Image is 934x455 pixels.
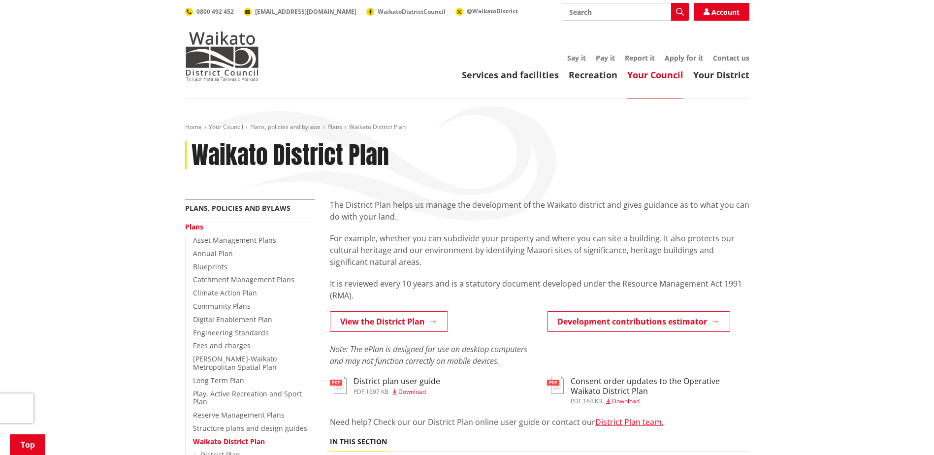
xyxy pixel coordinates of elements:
a: Waikato District Plan [193,437,265,446]
span: [EMAIL_ADDRESS][DOMAIN_NAME] [255,7,356,16]
a: Annual Plan [193,249,233,258]
a: View the District Plan [330,311,448,332]
div: , [571,398,749,404]
img: document-pdf.svg [547,377,564,394]
span: 0800 492 452 [196,7,234,16]
a: Blueprints [193,262,227,271]
p: It is reviewed every 10 years and is a statutory document developed under the Resource Management... [330,278,749,301]
a: Development contributions estimator [547,311,730,332]
a: Your District [693,69,749,81]
a: Plans, policies and bylaws [185,203,290,213]
a: Apply for it [665,53,703,63]
h1: Waikato District Plan [192,141,389,170]
a: Account [694,3,749,21]
a: Digital Enablement Plan [193,315,272,324]
img: Waikato District Council - Te Kaunihera aa Takiwaa o Waikato [185,32,259,81]
a: District Plan team. [595,417,664,427]
span: @WaikatoDistrict [467,7,518,15]
div: , [354,389,440,395]
input: Search input [563,3,689,21]
a: Reserve Management Plans [193,410,285,420]
a: District plan user guide pdf,1697 KB Download [330,377,440,394]
p: For example, whether you can subdivide your property and where you can site a building. It also p... [330,232,749,268]
a: Engineering Standards [193,328,269,337]
span: Waikato District Plan [349,123,406,131]
a: Top [10,434,45,455]
a: Asset Management Plans [193,235,276,245]
a: @WaikatoDistrict [455,7,518,15]
a: Report it [625,53,655,63]
a: Catchment Management Plans [193,275,294,284]
a: Climate Action Plan [193,288,257,297]
nav: breadcrumb [185,123,749,131]
a: Your Council [627,69,683,81]
a: 0800 492 452 [185,7,234,16]
a: Long Term Plan [193,376,244,385]
img: document-pdf.svg [330,377,347,394]
a: Consent order updates to the Operative Waikato District Plan pdf,164 KB Download [547,377,749,404]
a: Services and facilities [462,69,559,81]
em: Note: The ePlan is designed for use on desktop computers and may not function correctly on mobile... [330,344,527,366]
span: pdf [354,388,364,396]
span: 1697 KB [366,388,388,396]
h3: District plan user guide [354,377,440,386]
span: pdf [571,397,581,405]
a: Plans [327,123,342,131]
a: Plans, policies and bylaws [250,123,321,131]
a: Say it [567,53,586,63]
h5: In this section [330,438,387,446]
span: 164 KB [583,397,602,405]
span: Download [612,397,640,405]
a: Home [185,123,202,131]
a: Pay it [596,53,615,63]
a: Plans [185,222,203,231]
p: The District Plan helps us manage the development of the Waikato district and gives guidance as t... [330,199,749,223]
h3: Consent order updates to the Operative Waikato District Plan [571,377,749,395]
a: Community Plans [193,301,251,311]
a: [EMAIL_ADDRESS][DOMAIN_NAME] [244,7,356,16]
a: [PERSON_NAME]-Waikato Metropolitan Spatial Plan [193,354,277,372]
span: Download [398,388,426,396]
a: WaikatoDistrictCouncil [366,7,446,16]
a: Structure plans and design guides [193,423,307,433]
a: Play, Active Recreation and Sport Plan [193,389,302,407]
p: Need help? Check our our District Plan online user guide or contact our [330,416,749,428]
a: Contact us [713,53,749,63]
a: Recreation [569,69,617,81]
span: WaikatoDistrictCouncil [378,7,446,16]
a: Your Council [209,123,243,131]
a: Fees and charges [193,341,251,350]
